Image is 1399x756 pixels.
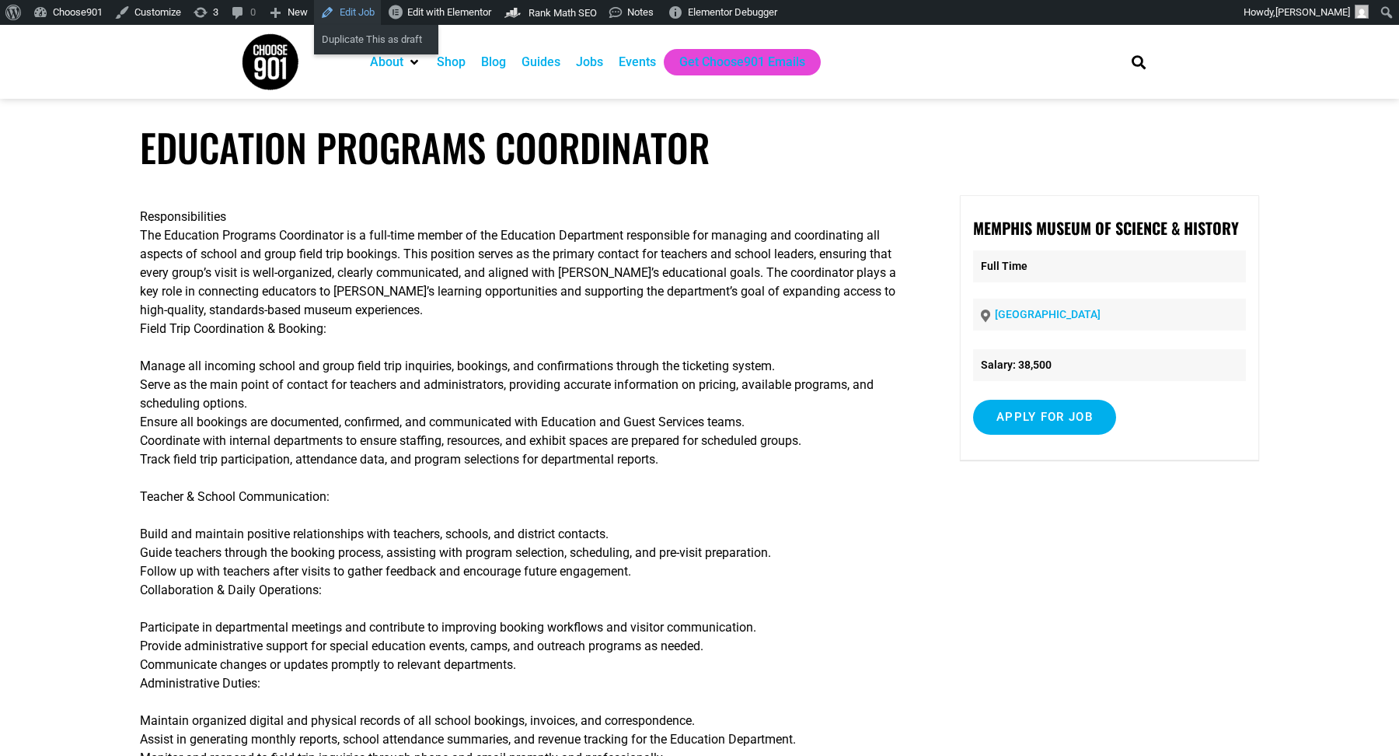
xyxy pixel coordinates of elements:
[529,7,597,19] span: Rank Math SEO
[973,250,1246,282] p: Full Time
[140,208,904,338] p: Responsibilities The Education Programs Coordinator is a full-time member of the Education Depart...
[140,357,904,469] p: Manage all incoming school and group field trip inquiries, bookings, and confirmations through th...
[481,53,506,72] a: Blog
[1126,49,1152,75] div: Search
[314,30,438,50] a: Duplicate This as draft
[995,308,1101,320] a: [GEOGRAPHIC_DATA]
[362,49,429,75] div: About
[362,49,1105,75] nav: Main nav
[619,53,656,72] a: Events
[973,400,1116,435] input: Apply for job
[407,6,491,18] span: Edit with Elementor
[973,349,1246,381] li: Salary: 38,500
[370,53,403,72] a: About
[522,53,560,72] a: Guides
[1275,6,1350,18] span: [PERSON_NAME]
[140,124,1259,170] h1: Education Programs Coordinator
[576,53,603,72] a: Jobs
[437,53,466,72] a: Shop
[140,525,904,600] p: Build and maintain positive relationships with teachers, schools, and district contacts. Guide te...
[140,488,904,506] p: Teacher & School Communication:
[140,618,904,693] p: Participate in departmental meetings and contribute to improving booking workflows and visitor co...
[679,53,805,72] a: Get Choose901 Emails
[973,216,1239,240] strong: Memphis Museum of Science & History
